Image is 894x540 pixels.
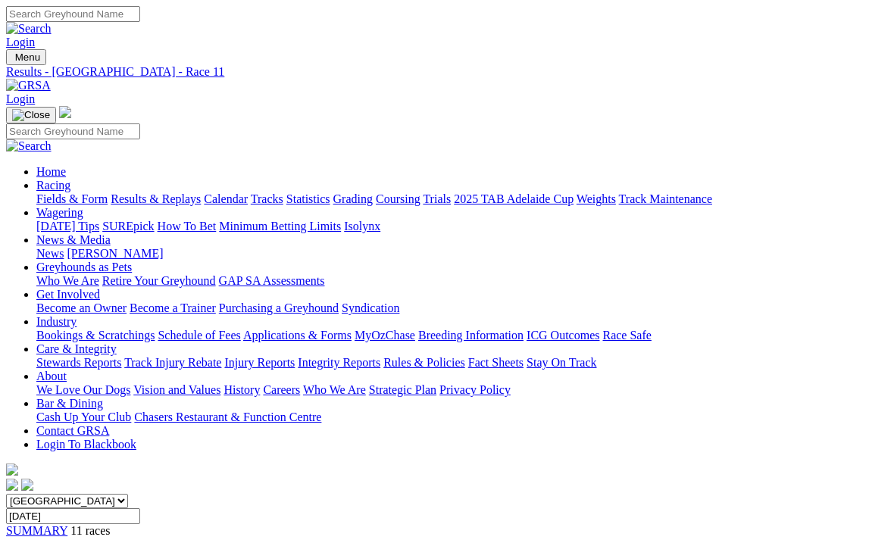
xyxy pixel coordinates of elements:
[439,383,511,396] a: Privacy Policy
[36,274,99,287] a: Who We Are
[36,410,888,424] div: Bar & Dining
[6,6,140,22] input: Search
[36,356,121,369] a: Stewards Reports
[6,524,67,537] a: SUMMARY
[527,329,599,342] a: ICG Outcomes
[6,22,52,36] img: Search
[376,192,420,205] a: Coursing
[130,301,216,314] a: Become a Trainer
[6,49,46,65] button: Toggle navigation
[6,107,56,123] button: Toggle navigation
[70,524,110,537] span: 11 races
[383,356,465,369] a: Rules & Policies
[36,206,83,219] a: Wagering
[6,65,888,79] a: Results - [GEOGRAPHIC_DATA] - Race 11
[36,301,888,315] div: Get Involved
[36,288,100,301] a: Get Involved
[369,383,436,396] a: Strategic Plan
[6,508,140,524] input: Select date
[468,356,524,369] a: Fact Sheets
[251,192,283,205] a: Tracks
[36,383,888,397] div: About
[36,356,888,370] div: Care & Integrity
[6,79,51,92] img: GRSA
[36,233,111,246] a: News & Media
[219,220,341,233] a: Minimum Betting Limits
[36,192,108,205] a: Fields & Form
[36,342,117,355] a: Care & Integrity
[133,383,220,396] a: Vision and Values
[67,247,163,260] a: [PERSON_NAME]
[418,329,524,342] a: Breeding Information
[342,301,399,314] a: Syndication
[134,410,321,423] a: Chasers Restaurant & Function Centre
[124,356,221,369] a: Track Injury Rebate
[577,192,616,205] a: Weights
[286,192,330,205] a: Statistics
[527,356,596,369] a: Stay On Track
[102,274,216,287] a: Retire Your Greyhound
[36,165,66,178] a: Home
[243,329,352,342] a: Applications & Forms
[36,315,77,328] a: Industry
[36,329,888,342] div: Industry
[36,247,64,260] a: News
[36,397,103,410] a: Bar & Dining
[219,301,339,314] a: Purchasing a Greyhound
[6,464,18,476] img: logo-grsa-white.png
[6,123,140,139] input: Search
[36,301,127,314] a: Become an Owner
[36,383,130,396] a: We Love Our Dogs
[6,479,18,491] img: facebook.svg
[36,424,109,437] a: Contact GRSA
[12,109,50,121] img: Close
[15,52,40,63] span: Menu
[36,220,888,233] div: Wagering
[36,220,99,233] a: [DATE] Tips
[298,356,380,369] a: Integrity Reports
[263,383,300,396] a: Careers
[158,329,240,342] a: Schedule of Fees
[602,329,651,342] a: Race Safe
[6,139,52,153] img: Search
[204,192,248,205] a: Calendar
[36,179,70,192] a: Racing
[36,438,136,451] a: Login To Blackbook
[224,356,295,369] a: Injury Reports
[102,220,154,233] a: SUREpick
[223,383,260,396] a: History
[454,192,574,205] a: 2025 TAB Adelaide Cup
[111,192,201,205] a: Results & Replays
[6,92,35,105] a: Login
[355,329,415,342] a: MyOzChase
[59,106,71,118] img: logo-grsa-white.png
[219,274,325,287] a: GAP SA Assessments
[36,261,132,273] a: Greyhounds as Pets
[36,192,888,206] div: Racing
[423,192,451,205] a: Trials
[344,220,380,233] a: Isolynx
[158,220,217,233] a: How To Bet
[36,329,155,342] a: Bookings & Scratchings
[619,192,712,205] a: Track Maintenance
[333,192,373,205] a: Grading
[6,36,35,48] a: Login
[36,370,67,382] a: About
[303,383,366,396] a: Who We Are
[36,274,888,288] div: Greyhounds as Pets
[36,247,888,261] div: News & Media
[36,410,131,423] a: Cash Up Your Club
[21,479,33,491] img: twitter.svg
